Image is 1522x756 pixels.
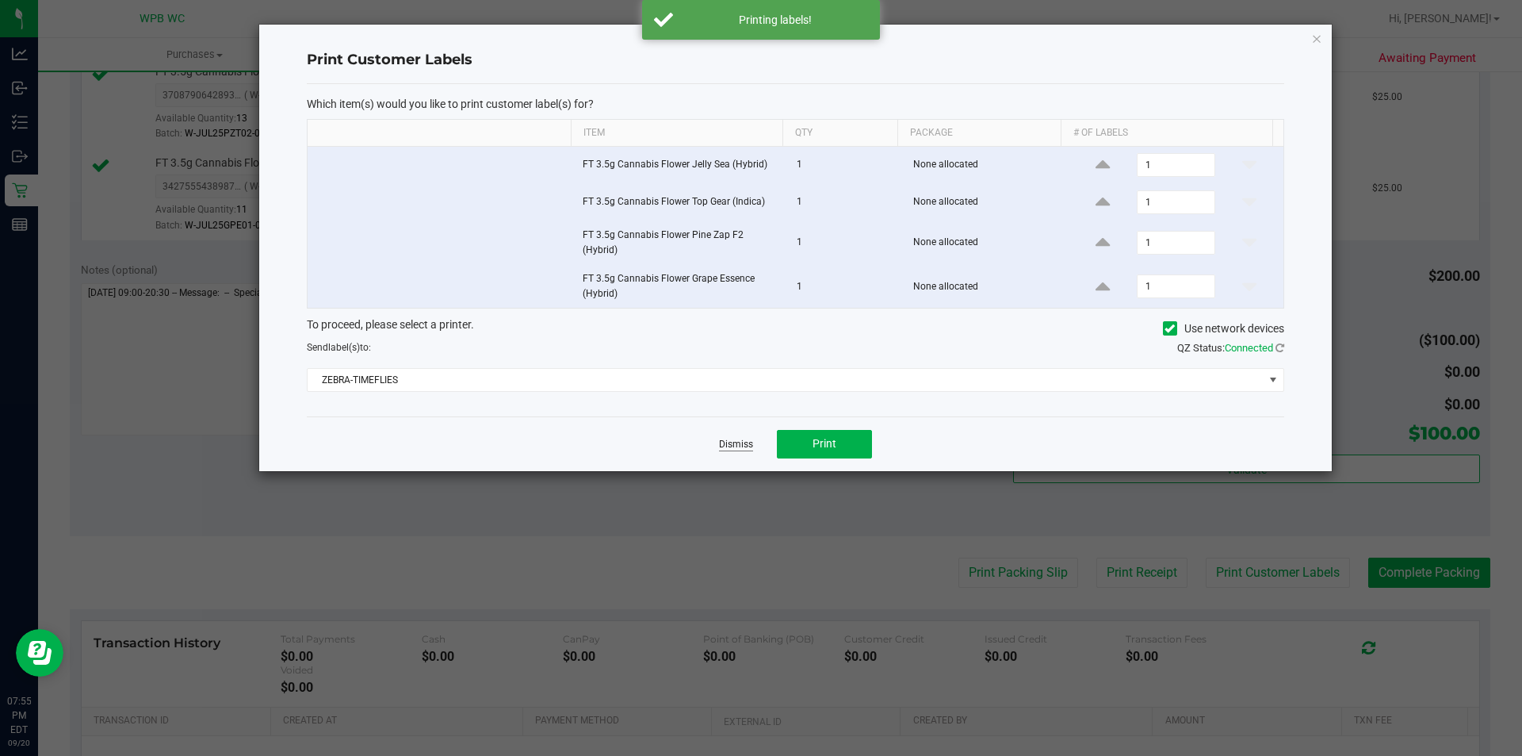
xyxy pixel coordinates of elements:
[1225,342,1273,354] span: Connected
[904,265,1069,308] td: None allocated
[573,184,787,221] td: FT 3.5g Cannabis Flower Top Gear (Indica)
[787,184,904,221] td: 1
[787,265,904,308] td: 1
[1163,320,1284,337] label: Use network devices
[295,317,1296,340] div: To proceed, please select a printer.
[904,184,1069,221] td: None allocated
[571,120,782,147] th: Item
[1177,342,1284,354] span: QZ Status:
[1061,120,1272,147] th: # of labels
[16,629,63,677] iframe: Resource center
[307,342,371,353] span: Send to:
[719,438,753,451] a: Dismiss
[307,97,1284,111] p: Which item(s) would you like to print customer label(s) for?
[782,120,897,147] th: Qty
[787,221,904,265] td: 1
[308,369,1264,391] span: ZEBRA-TIMEFLIES
[897,120,1061,147] th: Package
[904,147,1069,184] td: None allocated
[813,437,836,450] span: Print
[307,50,1284,71] h4: Print Customer Labels
[328,342,360,353] span: label(s)
[573,221,787,265] td: FT 3.5g Cannabis Flower Pine Zap F2 (Hybrid)
[682,12,868,28] div: Printing labels!
[904,221,1069,265] td: None allocated
[573,265,787,308] td: FT 3.5g Cannabis Flower Grape Essence (Hybrid)
[573,147,787,184] td: FT 3.5g Cannabis Flower Jelly Sea (Hybrid)
[777,430,872,459] button: Print
[787,147,904,184] td: 1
